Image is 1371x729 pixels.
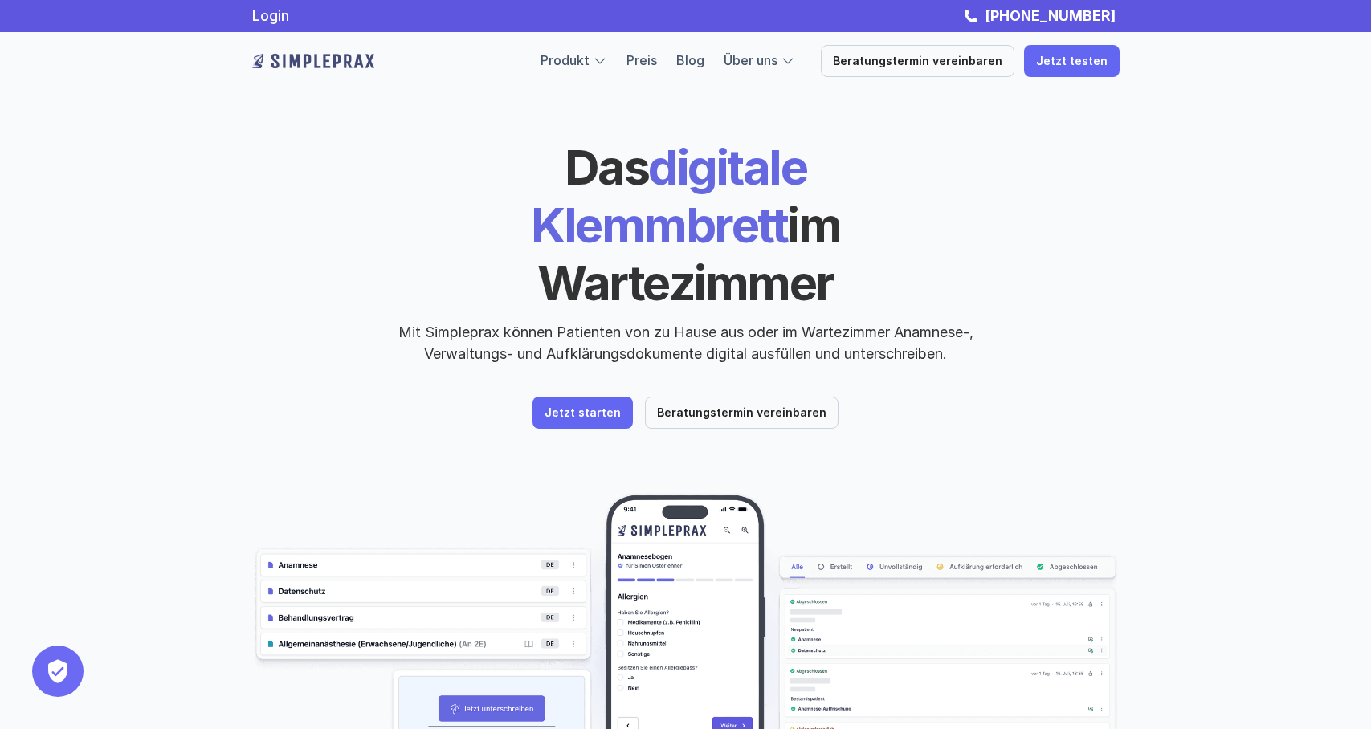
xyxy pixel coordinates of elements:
p: Jetzt testen [1036,55,1108,68]
p: Mit Simpleprax können Patienten von zu Hause aus oder im Wartezimmer Anamnese-, Verwaltungs- und ... [385,321,987,364]
a: Jetzt testen [1024,45,1120,77]
a: Login [252,7,289,24]
a: Preis [626,52,657,68]
p: Beratungstermin vereinbaren [833,55,1002,68]
a: Beratungstermin vereinbaren [821,45,1014,77]
h1: digitale Klemmbrett [409,138,963,312]
a: Beratungstermin vereinbaren [645,397,839,429]
a: Blog [676,52,704,68]
a: Über uns [724,52,777,68]
a: Produkt [541,52,590,68]
span: Das [565,138,649,196]
strong: [PHONE_NUMBER] [985,7,1116,24]
p: Beratungstermin vereinbaren [657,406,826,420]
a: Jetzt starten [532,397,633,429]
a: [PHONE_NUMBER] [981,7,1120,24]
span: im Wartezimmer [537,196,849,312]
p: Jetzt starten [545,406,621,420]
